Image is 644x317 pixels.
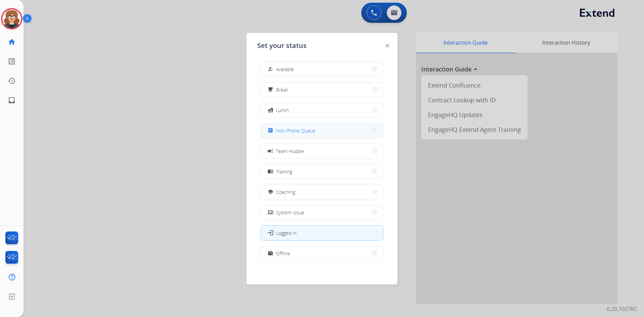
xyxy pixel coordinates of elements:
[276,250,290,257] span: Offline
[268,210,273,215] mat-icon: phonelink_off
[276,86,288,93] span: Break
[268,87,273,93] mat-icon: free_breakfast
[268,169,273,174] mat-icon: menu_book
[607,305,637,313] p: 0.20.1027RC
[257,41,307,50] span: Set your status
[261,164,383,179] button: Training
[276,107,289,114] span: Lunch
[276,127,316,134] span: Non-Phone Queue
[267,148,274,154] mat-icon: campaign
[8,38,16,46] mat-icon: home
[261,62,383,76] button: Available
[268,66,273,72] mat-icon: how_to_reg
[261,226,383,240] button: Logged In
[261,123,383,138] button: Non-Phone Queue
[268,189,273,195] mat-icon: school
[276,229,297,236] span: Logged In
[268,107,273,113] mat-icon: fastfood
[276,209,304,216] span: System Issue
[267,229,274,236] mat-icon: login
[276,168,292,175] span: Training
[261,205,383,220] button: System Issue
[8,96,16,104] mat-icon: inbox
[261,83,383,97] button: Break
[261,185,383,199] button: Coaching
[2,9,21,28] img: avatar
[261,246,383,261] button: Offline
[8,77,16,85] mat-icon: history
[261,103,383,117] button: Lunch
[261,144,383,158] button: Team Huddle
[276,66,294,73] span: Available
[276,148,304,155] span: Team Huddle
[268,128,273,134] mat-icon: assignment
[276,189,295,196] span: Coaching
[8,57,16,65] mat-icon: list_alt
[386,44,389,47] img: close-button
[268,251,273,256] mat-icon: work_off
